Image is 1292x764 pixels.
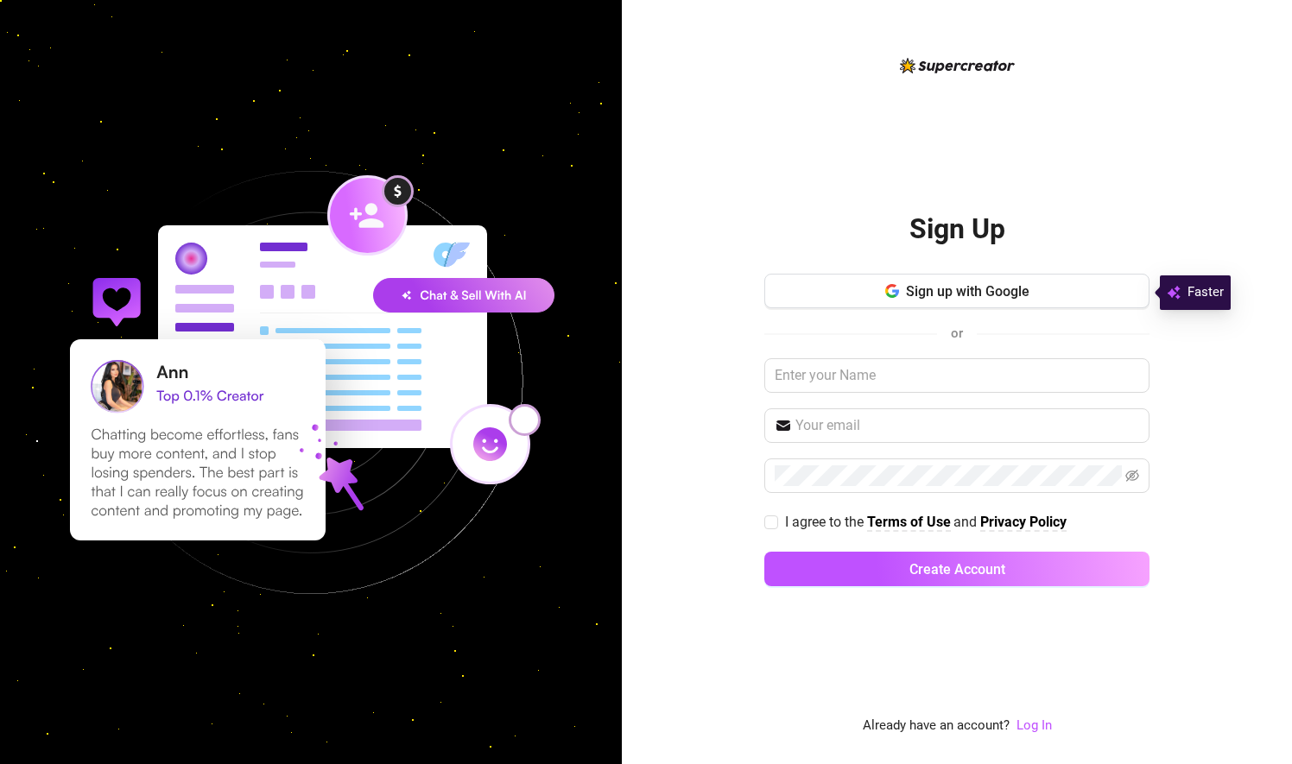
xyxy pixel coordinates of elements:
a: Log In [1016,716,1052,736]
span: Faster [1187,282,1224,303]
a: Terms of Use [867,514,951,532]
strong: Terms of Use [867,514,951,530]
span: Create Account [909,561,1005,578]
span: and [953,514,980,530]
span: Sign up with Google [906,283,1029,300]
button: Sign up with Google [764,274,1149,308]
span: Already have an account? [863,716,1010,736]
img: logo-BBDzfeDw.svg [900,58,1015,73]
strong: Privacy Policy [980,514,1067,530]
span: or [951,325,963,341]
span: I agree to the [785,514,867,530]
input: Enter your Name [764,358,1149,393]
a: Privacy Policy [980,514,1067,532]
img: signup-background-D0MIrEPF.svg [12,84,610,681]
span: eye-invisible [1125,469,1139,483]
a: Log In [1016,717,1052,733]
input: Your email [795,415,1139,436]
h2: Sign Up [909,212,1005,247]
img: svg%3e [1167,282,1181,303]
button: Create Account [764,552,1149,586]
